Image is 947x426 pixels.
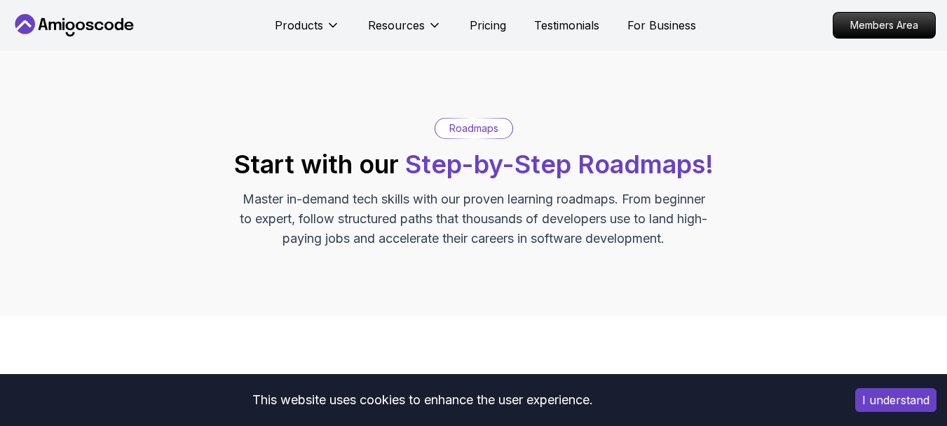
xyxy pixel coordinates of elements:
a: For Business [627,17,696,34]
p: Members Area [833,13,935,38]
p: Master in-demand tech skills with our proven learning roadmaps. From beginner to expert, follow s... [238,189,709,248]
button: Resources [368,17,442,45]
span: Step-by-Step Roadmaps! [405,149,714,180]
a: Testimonials [534,17,599,34]
p: Resources [368,17,425,34]
div: This website uses cookies to enhance the user experience. [11,385,834,415]
p: Roadmaps [449,121,498,135]
a: Members Area [833,12,936,39]
a: Pricing [470,17,506,34]
button: Products [275,17,340,45]
h2: Start with our [234,150,714,178]
button: Accept cookies [855,388,936,412]
p: Products [275,17,323,34]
